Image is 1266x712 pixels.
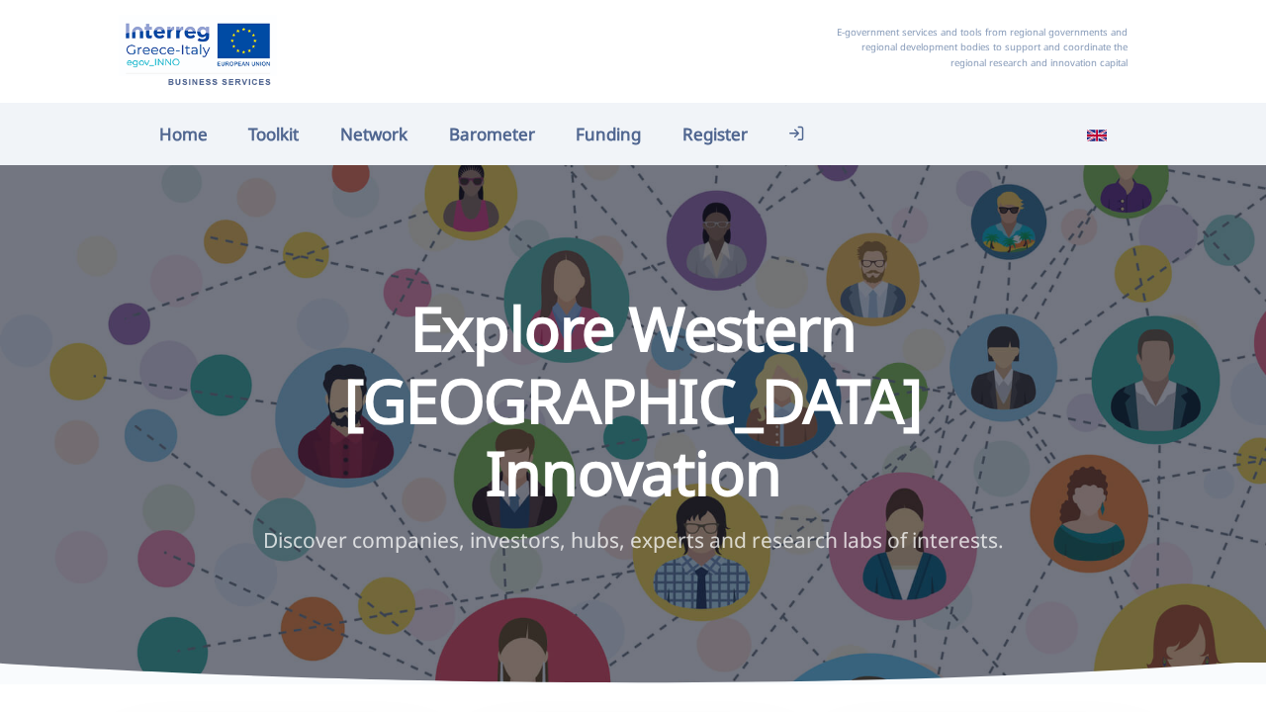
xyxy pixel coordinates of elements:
a: Register [662,113,769,155]
a: Barometer [428,113,556,155]
p: Discover companies, investors, hubs, experts and research labs of interests. [225,524,1042,558]
img: Home [119,15,277,88]
a: Network [319,113,428,155]
a: Toolkit [228,113,320,155]
a: Home [138,113,228,155]
img: en_flag.svg [1087,126,1107,145]
h1: Explore Western [GEOGRAPHIC_DATA] Innovation [225,292,1042,509]
a: Funding [555,113,662,155]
